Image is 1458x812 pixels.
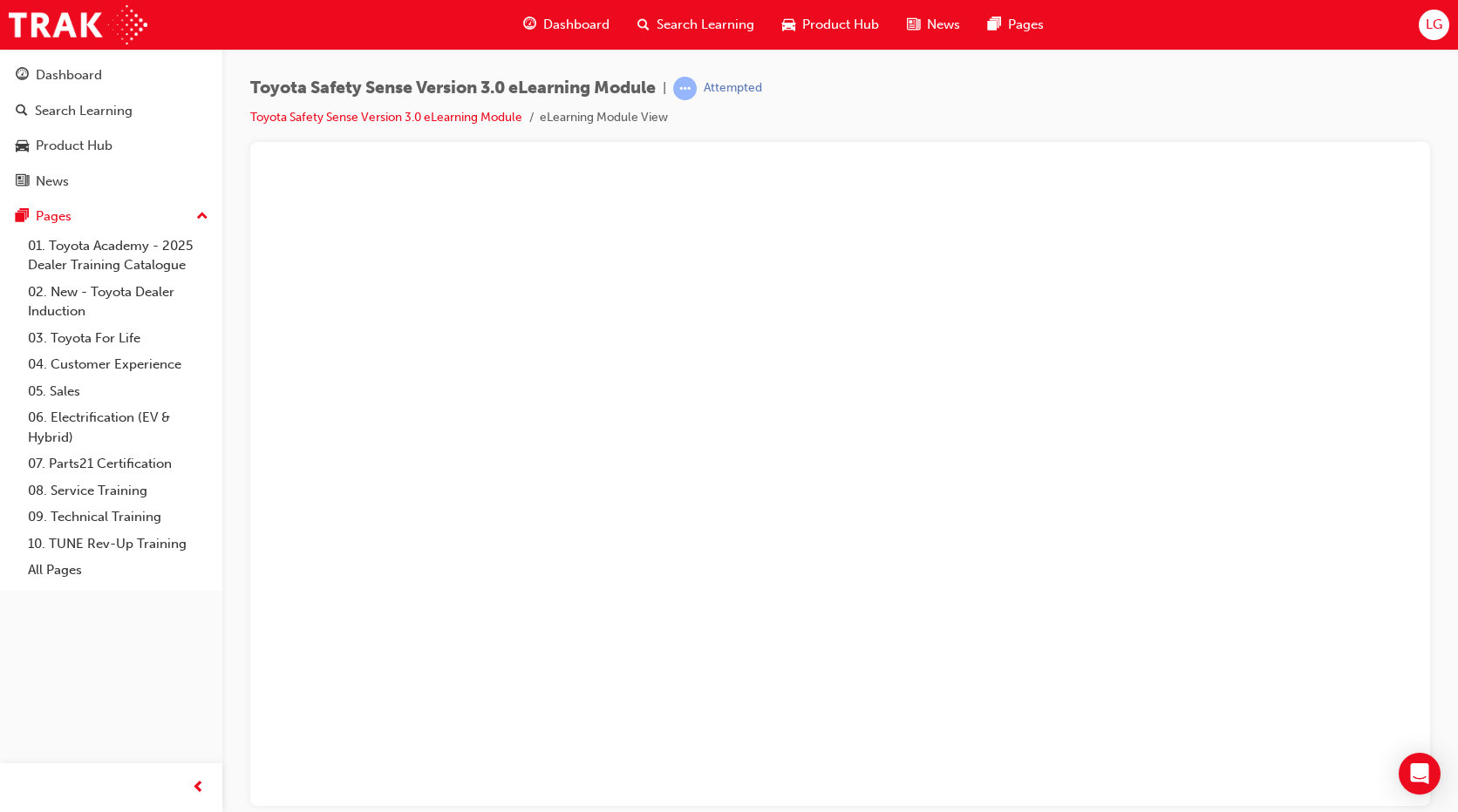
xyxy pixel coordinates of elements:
[802,15,879,35] span: Product Hub
[657,15,754,35] span: Search Learning
[16,139,29,154] span: car-icon
[543,15,610,35] span: Dashboard
[36,206,72,227] div: Pages
[1419,10,1449,40] button: LG
[196,206,208,228] span: up-icon
[36,65,102,85] div: Dashboard
[893,7,974,43] a: news-iconNews
[988,14,1001,36] span: pages-icon
[16,68,29,84] span: guage-icon
[21,378,215,405] a: 05. Sales
[7,95,215,127] a: Search Learning
[7,200,215,233] button: Pages
[673,77,697,100] span: learningRecordVerb_ATTEMPT-icon
[623,7,768,43] a: search-iconSearch Learning
[7,56,215,200] button: DashboardSearch LearningProduct HubNews
[21,531,215,558] a: 10. TUNE Rev-Up Training
[663,78,666,98] span: |
[974,7,1058,43] a: pages-iconPages
[16,209,29,225] span: pages-icon
[250,110,522,125] a: Toyota Safety Sense Version 3.0 eLearning Module
[7,130,215,162] a: Product Hub
[35,101,133,121] div: Search Learning
[21,325,215,352] a: 03. Toyota For Life
[21,404,215,450] a: 06. Electrification (EV & Hybrid)
[907,14,920,36] span: news-icon
[1008,15,1044,35] span: Pages
[7,59,215,91] a: Dashboard
[927,15,960,35] span: News
[21,477,215,504] a: 08. Service Training
[523,14,536,36] span: guage-icon
[21,279,215,325] a: 02. New - Toyota Dealer Induction
[9,5,147,44] img: Trak
[21,557,215,584] a: All Pages
[768,7,893,43] a: car-iconProduct Hub
[509,7,623,43] a: guage-iconDashboard
[637,14,650,36] span: search-icon
[540,108,668,128] li: eLearning Module View
[1399,753,1441,795] div: Open Intercom Messenger
[21,233,215,279] a: 01. Toyota Academy - 2025 Dealer Training Catalogue
[21,351,215,378] a: 04. Customer Experience
[36,136,112,156] div: Product Hub
[782,14,795,36] span: car-icon
[250,78,656,98] span: Toyota Safety Sense Version 3.0 eLearning Module
[21,504,215,531] a: 09. Technical Training
[21,450,215,477] a: 07. Parts21 Certification
[1426,15,1442,35] span: LG
[192,777,205,799] span: prev-icon
[16,104,28,119] span: search-icon
[16,174,29,190] span: news-icon
[704,80,762,97] div: Attempted
[7,166,215,198] a: News
[36,172,69,192] div: News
